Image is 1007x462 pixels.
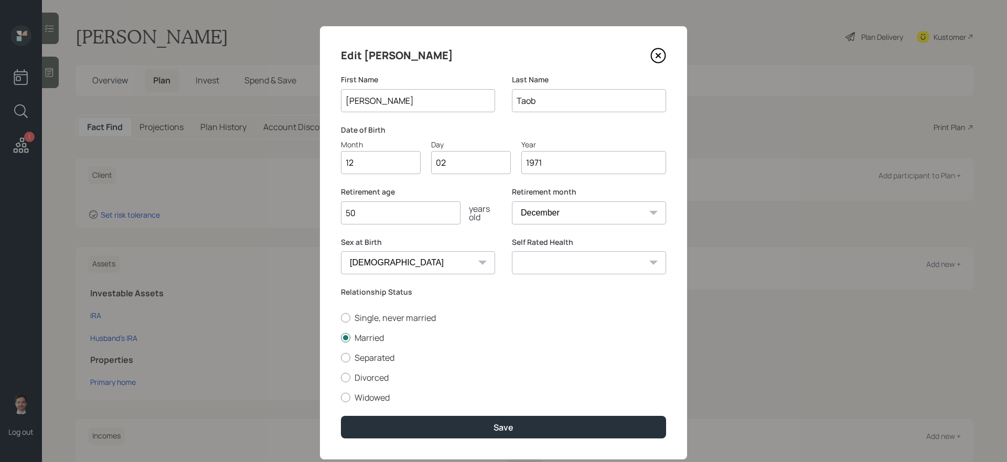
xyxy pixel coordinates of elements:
label: Self Rated Health [512,237,666,248]
input: Day [431,151,511,174]
input: Year [521,151,666,174]
div: Save [494,422,513,433]
div: Year [521,139,666,150]
label: Retirement month [512,187,666,197]
h4: Edit [PERSON_NAME] [341,47,453,64]
label: Relationship Status [341,287,666,297]
label: Married [341,332,666,343]
label: Sex at Birth [341,237,495,248]
label: Divorced [341,372,666,383]
label: Widowed [341,392,666,403]
label: Single, never married [341,312,666,324]
label: Date of Birth [341,125,666,135]
label: Retirement age [341,187,495,197]
label: First Name [341,74,495,85]
div: Month [341,139,421,150]
div: Day [431,139,511,150]
label: Separated [341,352,666,363]
input: Month [341,151,421,174]
div: years old [460,205,495,221]
button: Save [341,416,666,438]
label: Last Name [512,74,666,85]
